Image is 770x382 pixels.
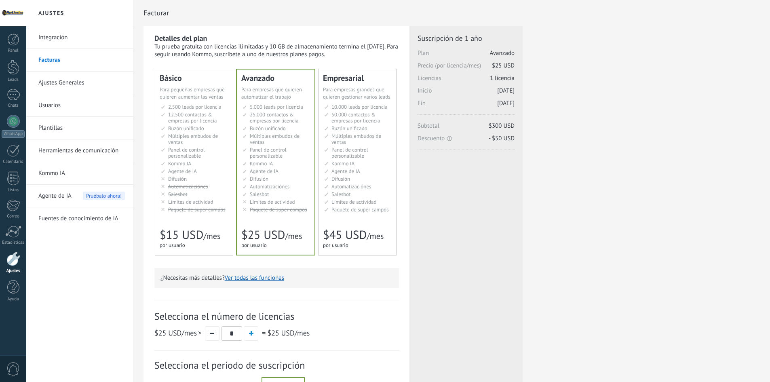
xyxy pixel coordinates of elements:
[331,146,368,159] span: Panel de control personalizable
[250,125,286,132] span: Buzón unificado
[323,227,367,243] span: $45 USD
[154,43,399,58] div: Tu prueba gratuita con licencias ilimitadas y 10 GB de almacenamiento termina el [DATE]. Para seg...
[250,183,290,190] span: Automatizaciónes
[418,49,515,62] span: Plan
[250,175,268,182] span: Difusión
[241,227,285,243] span: $25 USD
[331,103,388,110] span: 10.000 leads por licencia
[2,103,25,108] div: Chats
[250,111,298,124] span: 25.000 contactos & empresas por licencia
[160,86,225,100] span: Para pequeñas empresas que quieren aumentar las ventas
[418,87,515,99] span: Inicio
[2,77,25,82] div: Leads
[418,34,515,43] span: Suscripción de 1 año
[2,188,25,193] div: Listas
[331,183,371,190] span: Automatizaciónes
[250,168,278,175] span: Agente de IA
[160,74,228,82] div: Básico
[331,168,360,175] span: Agente de IA
[490,49,515,57] span: Avanzado
[154,328,203,338] span: /mes
[38,72,125,94] a: Ajustes Generales
[168,168,197,175] span: Agente de IA
[168,146,205,159] span: Panel de control personalizable
[38,207,125,230] a: Fuentes de conocimiento de IA
[168,103,222,110] span: 2.500 leads por licencia
[154,310,399,323] span: Selecciona el número de licencias
[2,214,25,219] div: Correo
[2,48,25,53] div: Panel
[250,160,273,167] span: Kommo IA
[418,74,515,87] span: Licencias
[38,26,125,49] a: Integración
[26,117,133,139] li: Plantillas
[168,191,188,198] span: Salesbot
[492,62,515,70] span: $25 USD
[250,191,269,198] span: Salesbot
[168,183,208,190] span: Automatizaciónes
[2,268,25,274] div: Ajustes
[38,185,72,207] span: Agente de IA
[497,99,515,107] span: [DATE]
[490,74,515,82] span: 1 licencia
[143,8,169,17] span: Facturar
[38,185,125,207] a: Agente de IA Pruébalo ahora!
[418,135,515,142] span: Descuento
[323,74,392,82] div: Empresarial
[38,94,125,117] a: Usuarios
[250,103,303,110] span: 5.000 leads por licencia
[168,175,187,182] span: Difusión
[418,122,515,135] span: Subtotal
[285,231,302,241] span: /mes
[250,198,295,205] span: Límites de actividad
[154,328,181,338] span: $25 USD
[160,242,185,249] span: por usuario
[26,162,133,185] li: Kommo IA
[168,133,218,146] span: Múltiples embudos de ventas
[168,160,191,167] span: Kommo IA
[250,133,300,146] span: Múltiples embudos de ventas
[2,240,25,245] div: Estadísticas
[241,242,267,249] span: por usuario
[323,86,390,100] span: Para empresas grandes que quieren gestionar varios leads
[160,227,203,243] span: $15 USD
[26,185,133,207] li: Agente de IA
[26,94,133,117] li: Usuarios
[83,192,125,200] span: Pruébalo ahora!
[331,206,389,213] span: Paquete de super campos
[2,159,25,165] div: Calendario
[38,162,125,185] a: Kommo IA
[267,328,294,338] span: $25 USD
[154,34,207,43] b: Detalles del plan
[160,274,393,282] p: ¿Necesitas más detalles?
[250,206,307,213] span: Paquete de super campos
[241,86,302,100] span: Para empresas que quieren automatizar el trabajo
[225,274,284,282] button: Ver todas las funciones
[168,206,226,213] span: Paquete de super campos
[331,160,354,167] span: Kommo IA
[26,72,133,94] li: Ajustes Generales
[26,139,133,162] li: Herramientas de comunicación
[418,62,515,74] span: Precio (por licencia/mes)
[38,49,125,72] a: Facturas
[38,117,125,139] a: Plantillas
[38,139,125,162] a: Herramientas de comunicación
[241,74,310,82] div: Avanzado
[331,133,381,146] span: Múltiples embudos de ventas
[331,125,367,132] span: Buzón unificado
[203,231,220,241] span: /mes
[331,175,350,182] span: Difusión
[26,49,133,72] li: Facturas
[250,146,287,159] span: Panel de control personalizable
[168,198,213,205] span: Límites de actividad
[154,359,399,371] span: Selecciona el período de suscripción
[331,111,380,124] span: 50.000 contactos & empresas por licencia
[262,328,266,338] span: =
[331,191,351,198] span: Salesbot
[418,99,515,112] span: Fin
[267,328,310,338] span: /mes
[323,242,348,249] span: por usuario
[26,207,133,230] li: Fuentes de conocimiento de IA
[489,122,515,130] span: $300 USD
[168,111,217,124] span: 12.500 contactos & empresas por licencia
